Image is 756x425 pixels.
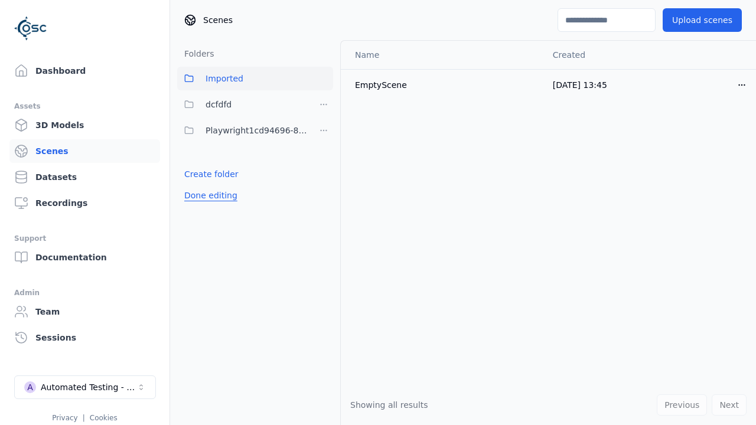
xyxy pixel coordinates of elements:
[14,375,156,399] button: Select a workspace
[9,165,160,189] a: Datasets
[9,59,160,83] a: Dashboard
[177,185,245,206] button: Done editing
[177,48,214,60] h3: Folders
[52,414,77,422] a: Privacy
[9,113,160,137] a: 3D Models
[90,414,118,422] a: Cookies
[9,246,160,269] a: Documentation
[177,119,307,142] button: Playwright1cd94696-8713-4e6e-9823-1fe1d089bf21
[14,99,155,113] div: Assets
[177,164,246,185] button: Create folder
[355,79,534,91] div: EmptyScene
[14,231,155,246] div: Support
[9,326,160,349] a: Sessions
[184,168,239,180] a: Create folder
[41,381,136,393] div: Automated Testing - Playwright
[553,80,607,90] span: [DATE] 13:45
[350,400,428,410] span: Showing all results
[14,12,47,45] img: Logo
[9,139,160,163] a: Scenes
[24,381,36,393] div: A
[203,14,233,26] span: Scenes
[14,286,155,300] div: Admin
[206,97,232,112] span: dcfdfd
[206,123,307,138] span: Playwright1cd94696-8713-4e6e-9823-1fe1d089bf21
[341,41,543,69] th: Name
[9,191,160,215] a: Recordings
[543,41,728,69] th: Created
[206,71,243,86] span: Imported
[177,67,333,90] button: Imported
[663,8,742,32] button: Upload scenes
[9,300,160,323] a: Team
[83,414,85,422] span: |
[177,93,307,116] button: dcfdfd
